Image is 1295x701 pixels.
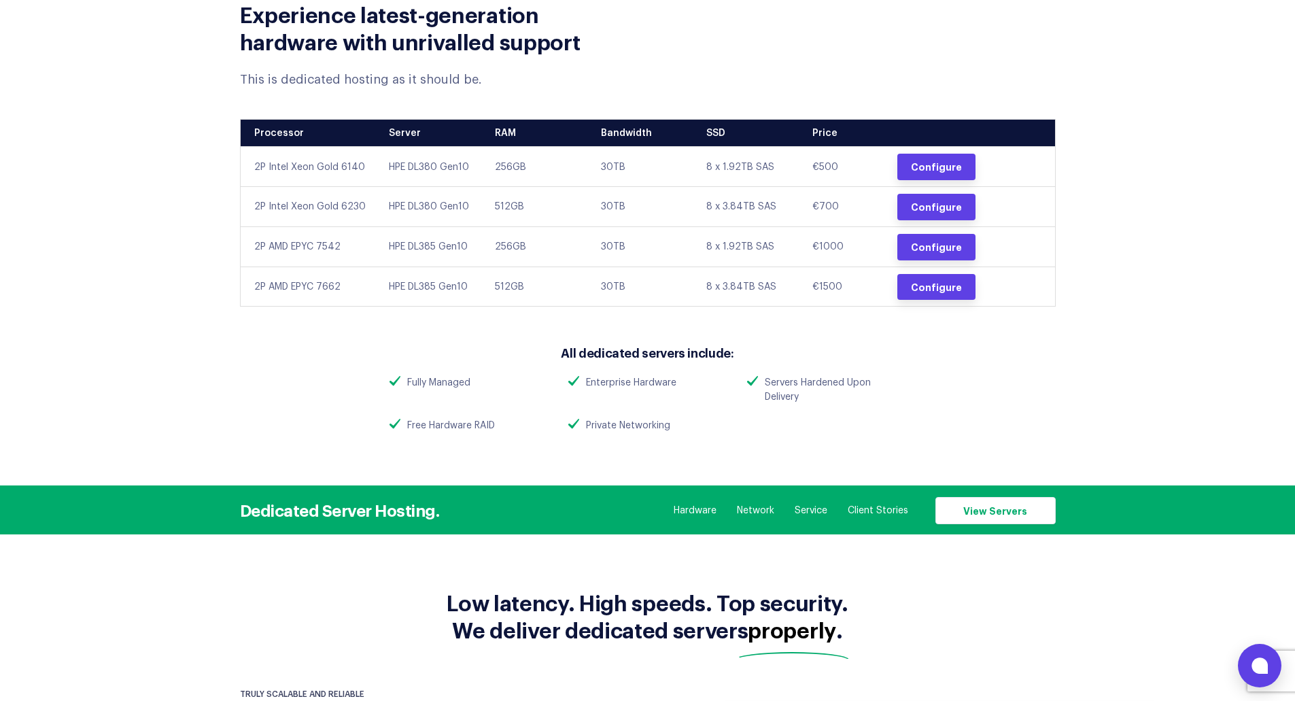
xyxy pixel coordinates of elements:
[737,504,774,517] a: Network
[379,344,916,361] h3: All dedicated servers include:
[485,147,591,187] td: 256GB
[379,186,485,226] td: HPE DL380 Gen10
[802,186,887,226] td: €700
[802,147,887,187] td: €500
[802,120,887,147] th: Price
[379,267,485,307] td: HPE DL385 Gen10
[591,186,697,226] td: 30TB
[935,497,1056,524] a: View Servers
[485,226,591,267] td: 256GB
[379,376,558,390] li: Fully Managed
[558,419,737,433] li: Private Networking
[591,267,697,307] td: 30TB
[240,690,568,699] div: TRULY SCALABLE AND RELIABLE
[674,504,716,517] a: Hardware
[848,504,908,517] a: Client Stories
[795,504,827,517] a: Service
[485,267,591,307] td: 512GB
[1238,644,1281,687] button: Open chat window
[897,154,975,180] a: Configure
[240,120,379,147] th: Processor
[379,147,485,187] td: HPE DL380 Gen10
[485,186,591,226] td: 512GB
[897,194,975,220] a: Configure
[696,120,802,147] th: SSD
[748,615,835,643] mark: properly
[240,500,440,519] h3: Dedicated Server Hosting.
[379,419,558,433] li: Free Hardware RAID
[802,226,887,267] td: €1000
[240,147,379,187] td: 2P Intel Xeon Gold 6140
[696,226,802,267] td: 8 x 1.92TB SAS
[897,234,975,260] a: Configure
[591,147,697,187] td: 30TB
[696,186,802,226] td: 8 x 3.84TB SAS
[737,376,916,405] li: Servers Hardened Upon Delivery
[897,274,975,301] a: Configure
[240,226,379,267] td: 2P AMD EPYC 7542
[591,226,697,267] td: 30TB
[696,267,802,307] td: 8 x 3.84TB SAS
[696,147,802,187] td: 8 x 1.92TB SAS
[240,267,379,307] td: 2P AMD EPYC 7662
[485,120,591,147] th: RAM
[240,186,379,226] td: 2P Intel Xeon Gold 6230
[240,588,1056,643] p: Low latency. High speeds. Top security. We deliver dedicated servers .
[379,226,485,267] td: HPE DL385 Gen10
[591,120,697,147] th: Bandwidth
[558,376,737,390] li: Enterprise Hardware
[240,71,638,88] div: This is dedicated hosting as it should be.
[379,120,485,147] th: Server
[802,267,887,307] td: €1500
